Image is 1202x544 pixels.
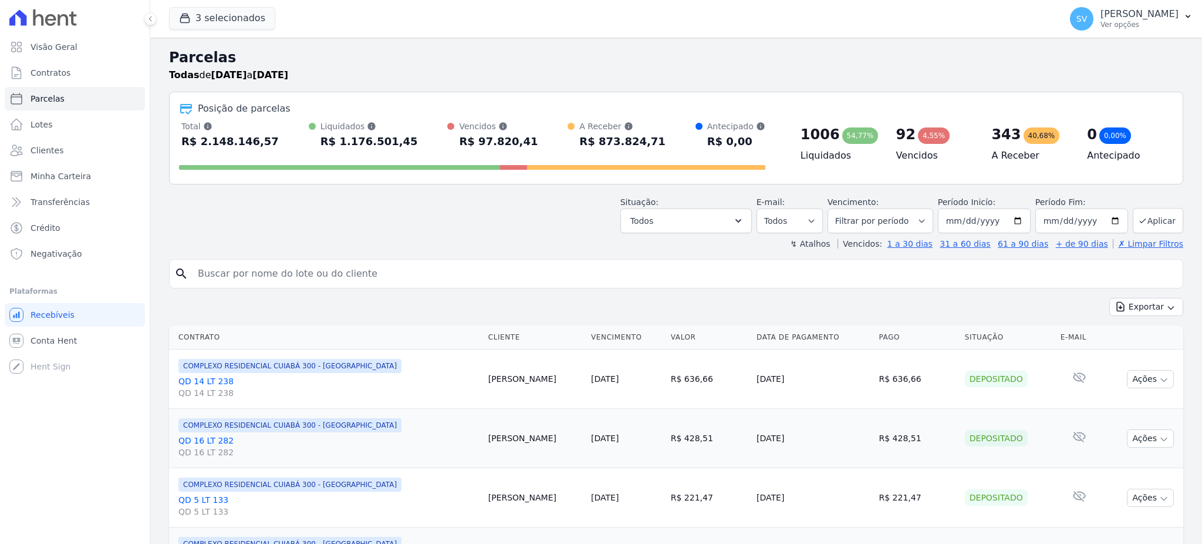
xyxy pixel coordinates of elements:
[169,68,288,82] p: de a
[1127,429,1174,448] button: Ações
[5,164,145,188] a: Minha Carteira
[1113,239,1183,249] a: ✗ Limpar Filtros
[801,125,840,144] div: 1006
[579,132,666,151] div: R$ 873.824,71
[198,102,291,116] div: Posição de parcelas
[169,7,275,29] button: 3 selecionados
[459,120,538,132] div: Vencidos
[31,309,75,321] span: Recebíveis
[896,149,973,163] h4: Vencidos
[1109,298,1183,316] button: Exportar
[666,409,752,468] td: R$ 428,51
[579,120,666,132] div: A Receber
[842,127,879,144] div: 54,77%
[752,409,874,468] td: [DATE]
[178,387,479,399] span: QD 14 LT 238
[875,468,960,528] td: R$ 221,47
[9,284,140,298] div: Plataformas
[484,409,586,468] td: [PERSON_NAME]
[1035,196,1128,209] label: Período Fim:
[938,197,995,207] label: Período Inicío:
[178,494,479,518] a: QD 5 LT 133QD 5 LT 133
[484,350,586,409] td: [PERSON_NAME]
[169,69,200,80] strong: Todas
[1127,489,1174,507] button: Ações
[31,170,91,182] span: Minha Carteira
[875,409,960,468] td: R$ 428,51
[591,374,619,384] a: [DATE]
[960,325,1056,350] th: Situação
[790,239,830,249] label: ↯ Atalhos
[965,489,1028,506] div: Depositado
[178,435,479,458] a: QD 16 LT 282QD 16 LT 282
[169,47,1183,68] h2: Parcelas
[31,41,77,53] span: Visão Geral
[211,69,247,80] strong: [DATE]
[630,214,653,228] span: Todos
[752,468,874,528] td: [DATE]
[1099,127,1131,144] div: 0,00%
[965,371,1028,387] div: Depositado
[31,145,63,156] span: Clientes
[591,493,619,502] a: [DATE]
[320,132,418,151] div: R$ 1.176.501,45
[875,325,960,350] th: Pago
[887,239,933,249] a: 1 a 30 dias
[998,239,1048,249] a: 61 a 90 dias
[801,149,877,163] h4: Liquidados
[484,468,586,528] td: [PERSON_NAME]
[666,468,752,528] td: R$ 221,47
[484,325,586,350] th: Cliente
[591,434,619,443] a: [DATE]
[31,67,70,79] span: Contratos
[31,222,60,234] span: Crédito
[896,125,916,144] div: 92
[838,239,882,249] label: Vencidos:
[918,127,950,144] div: 4,55%
[5,87,145,110] a: Parcelas
[1056,325,1103,350] th: E-mail
[757,197,785,207] label: E-mail:
[586,325,666,350] th: Vencimento
[5,216,145,240] a: Crédito
[1087,149,1164,163] h4: Antecipado
[5,61,145,85] a: Contratos
[1076,15,1087,23] span: SV
[1100,8,1179,20] p: [PERSON_NAME]
[31,196,90,208] span: Transferências
[178,478,401,492] span: COMPLEXO RESIDENCIAL CUIABÁ 300 - [GEOGRAPHIC_DATA]
[178,506,479,518] span: QD 5 LT 133
[991,149,1068,163] h4: A Receber
[31,119,53,130] span: Lotes
[1087,125,1097,144] div: 0
[5,190,145,214] a: Transferências
[620,197,659,207] label: Situação:
[178,446,479,458] span: QD 16 LT 282
[169,325,484,350] th: Contrato
[752,350,874,409] td: [DATE]
[31,93,65,105] span: Parcelas
[31,248,82,260] span: Negativação
[707,132,765,151] div: R$ 0,00
[707,120,765,132] div: Antecipado
[828,197,879,207] label: Vencimento:
[875,350,960,409] td: R$ 636,66
[5,113,145,136] a: Lotes
[965,430,1028,446] div: Depositado
[1133,208,1183,233] button: Aplicar
[5,329,145,352] a: Conta Hent
[178,359,401,373] span: COMPLEXO RESIDENCIAL CUIABÁ 300 - [GEOGRAPHIC_DATA]
[1061,2,1202,35] button: SV [PERSON_NAME] Ver opções
[5,35,145,59] a: Visão Geral
[5,139,145,162] a: Clientes
[320,120,418,132] div: Liquidados
[5,303,145,327] a: Recebíveis
[1024,127,1060,144] div: 40,68%
[178,418,401,432] span: COMPLEXO RESIDENCIAL CUIABÁ 300 - [GEOGRAPHIC_DATA]
[620,209,752,233] button: Todos
[178,375,479,399] a: QD 14 LT 238QD 14 LT 238
[1127,370,1174,388] button: Ações
[1056,239,1108,249] a: + de 90 dias
[752,325,874,350] th: Data de Pagamento
[252,69,288,80] strong: [DATE]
